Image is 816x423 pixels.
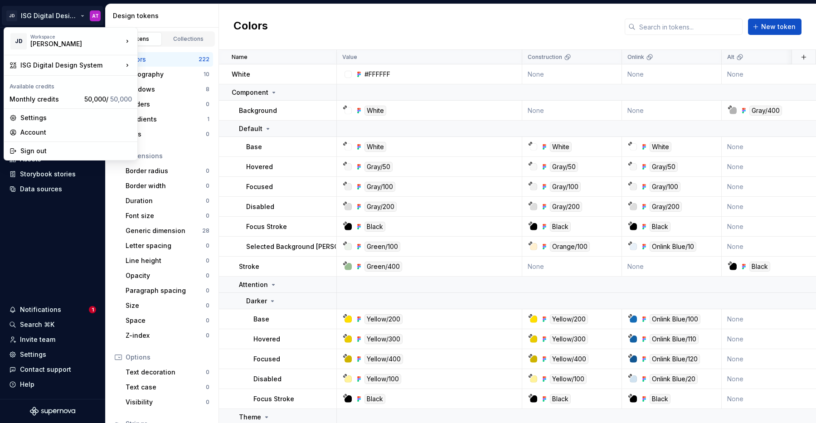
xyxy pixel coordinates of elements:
[10,33,27,49] div: JD
[110,95,132,103] span: 50,000
[30,39,107,49] div: [PERSON_NAME]
[20,146,132,156] div: Sign out
[6,78,136,92] div: Available credits
[84,95,132,103] span: 50,000 /
[30,34,123,39] div: Workspace
[20,113,132,122] div: Settings
[20,61,123,70] div: ISG Digital Design System
[20,128,132,137] div: Account
[10,95,81,104] div: Monthly credits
